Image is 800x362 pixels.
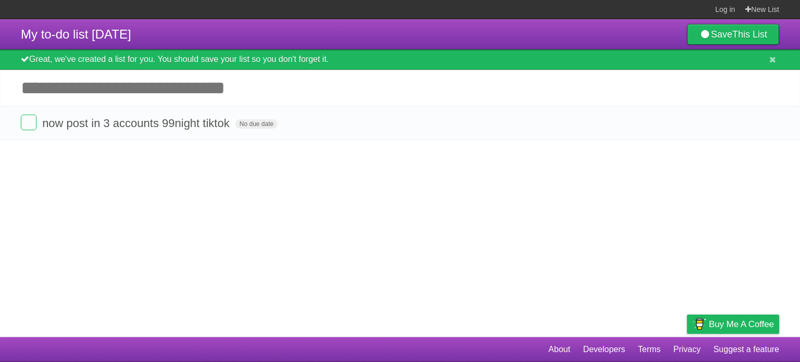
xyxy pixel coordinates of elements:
[21,115,36,130] label: Done
[687,24,779,45] a: SaveThis List
[732,29,767,40] b: This List
[692,315,706,333] img: Buy me a coffee
[714,340,779,359] a: Suggest a feature
[673,340,701,359] a: Privacy
[235,119,278,129] span: No due date
[583,340,625,359] a: Developers
[638,340,661,359] a: Terms
[42,117,232,130] span: now post in 3 accounts 99night tiktok
[548,340,570,359] a: About
[687,315,779,334] a: Buy me a coffee
[21,27,131,41] span: My to-do list [DATE]
[709,315,774,333] span: Buy me a coffee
